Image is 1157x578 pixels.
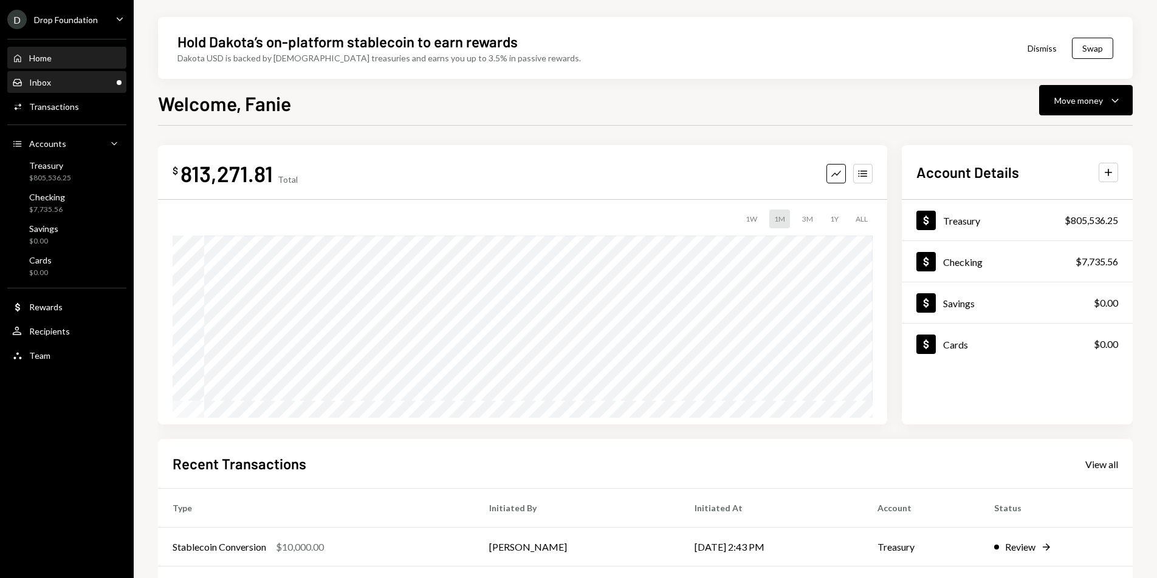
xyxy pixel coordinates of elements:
div: $10,000.00 [276,540,324,554]
div: Drop Foundation [34,15,98,25]
div: View all [1085,458,1118,471]
div: Savings [29,223,58,234]
div: 1W [741,209,762,228]
div: $805,536.25 [1065,213,1118,228]
div: Review [1005,540,1035,554]
div: $0.00 [29,236,58,246]
div: Checking [29,192,65,202]
button: Dismiss [1012,34,1072,63]
div: $0.00 [29,268,52,278]
div: $7,735.56 [29,205,65,215]
div: 1Y [825,209,843,228]
th: Initiated By [475,489,680,528]
h1: Welcome, Fanie [158,91,291,115]
div: Home [29,53,52,63]
a: Checking$7,735.56 [902,241,1133,282]
th: Account [863,489,979,528]
div: Savings [943,297,975,309]
h2: Recent Transactions [173,454,306,474]
a: Checking$7,735.56 [7,188,126,217]
div: D [7,10,27,29]
div: Treasury [29,160,71,171]
div: Cards [943,339,968,350]
h2: Account Details [916,162,1019,182]
th: Type [158,489,475,528]
div: Transactions [29,101,79,112]
div: Treasury [943,215,980,226]
a: Home [7,47,126,69]
div: 813,271.81 [180,160,273,187]
div: $0.00 [1094,296,1118,310]
div: $805,536.25 [29,173,71,183]
div: Team [29,350,50,361]
div: Accounts [29,138,66,149]
th: Initiated At [680,489,863,528]
a: Recipients [7,320,126,342]
td: [DATE] 2:43 PM [680,528,863,566]
a: Team [7,344,126,366]
div: $0.00 [1094,337,1118,352]
a: Transactions [7,95,126,117]
a: View all [1085,457,1118,471]
div: Stablecoin Conversion [173,540,266,554]
div: ALL [851,209,873,228]
div: $7,735.56 [1076,254,1118,269]
div: $ [173,165,178,177]
button: Swap [1072,38,1113,59]
div: Hold Dakota’s on-platform stablecoin to earn rewards [177,32,518,52]
button: Move money [1039,85,1133,115]
div: Move money [1054,94,1103,107]
div: Recipients [29,326,70,336]
td: Treasury [863,528,979,566]
a: Cards$0.00 [902,324,1133,364]
div: Inbox [29,77,51,87]
td: [PERSON_NAME] [475,528,680,566]
a: Cards$0.00 [7,251,126,280]
a: Savings$0.00 [902,282,1133,323]
div: Dakota USD is backed by [DEMOGRAPHIC_DATA] treasuries and earns you up to 3.5% in passive rewards. [177,52,581,64]
a: Rewards [7,296,126,318]
div: Rewards [29,302,63,312]
div: Total [278,174,298,185]
a: Savings$0.00 [7,220,126,249]
div: 3M [797,209,818,228]
div: 1M [769,209,790,228]
a: Inbox [7,71,126,93]
a: Accounts [7,132,126,154]
th: Status [980,489,1133,528]
div: Checking [943,256,983,268]
div: Cards [29,255,52,265]
a: Treasury$805,536.25 [7,157,126,186]
a: Treasury$805,536.25 [902,200,1133,240]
